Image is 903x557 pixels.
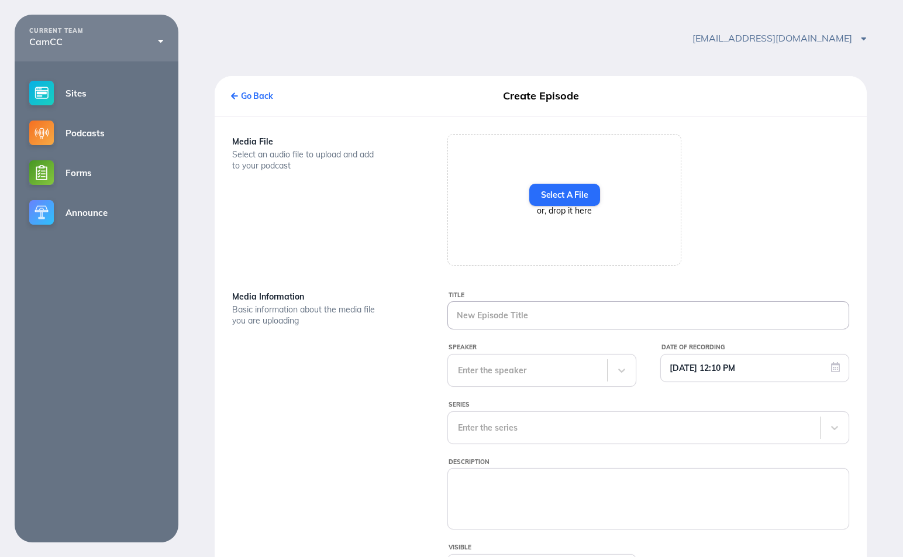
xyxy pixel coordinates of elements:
[529,206,600,215] div: or, drop it here
[529,184,600,206] label: Select A File
[29,27,164,35] div: CURRENT TEAM
[231,91,273,101] a: Go Back
[449,289,849,302] div: Title
[15,113,178,153] a: Podcasts
[15,153,178,192] a: Forms
[449,456,849,469] div: Description
[232,134,418,149] div: Media File
[449,341,636,354] div: Speaker
[29,200,54,225] img: announce-small@2x.png
[29,36,164,47] div: CamCC
[458,423,460,432] input: SeriesEnter the series
[661,341,849,354] div: Date of Recording
[232,149,378,171] div: Select an audio file to upload and add to your podcast
[15,73,178,113] a: Sites
[458,366,460,375] input: SpeakerEnter the speaker
[29,81,54,105] img: sites-small@2x.png
[232,289,418,304] div: Media Information
[29,121,54,145] img: podcasts-small@2x.png
[232,304,378,326] div: Basic information about the media file you are uploading
[15,192,178,232] a: Announce
[449,541,636,554] div: Visible
[692,32,867,44] span: [EMAIL_ADDRESS][DOMAIN_NAME]
[448,302,849,329] input: New Episode Title
[29,160,54,185] img: forms-small@2x.png
[449,398,849,411] div: Series
[437,85,644,106] div: Create Episode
